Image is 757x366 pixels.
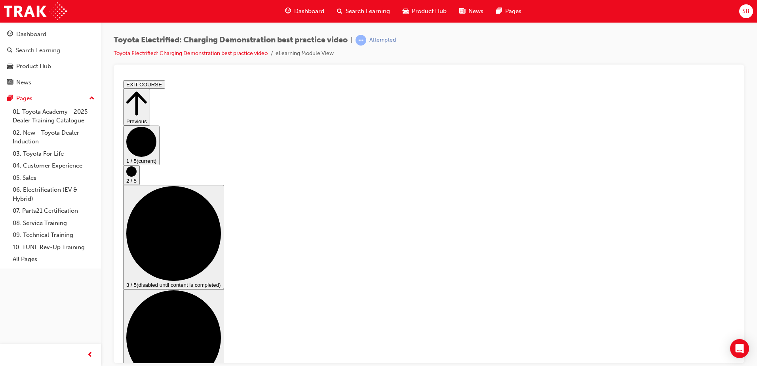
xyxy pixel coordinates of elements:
[337,6,342,16] span: search-icon
[3,3,45,11] button: EXIT COURSE
[7,95,13,102] span: pages-icon
[6,101,17,107] span: 2 / 5
[3,43,98,58] a: Search Learning
[3,25,98,91] button: DashboardSearch LearningProduct HubNews
[3,88,20,108] button: 2 / 5
[6,81,17,87] span: 1 / 5
[10,148,98,160] a: 03. Toyota For Life
[89,93,95,104] span: up-icon
[16,46,60,55] div: Search Learning
[16,94,32,103] div: Pages
[351,36,352,45] span: |
[505,7,521,16] span: Pages
[3,75,98,90] a: News
[10,217,98,229] a: 08. Service Training
[3,11,30,48] button: Previous
[7,79,13,86] span: news-icon
[403,6,409,16] span: car-icon
[16,78,31,87] div: News
[369,36,396,44] div: Attempted
[453,3,490,19] a: news-iconNews
[468,7,483,16] span: News
[16,62,51,71] div: Product Hub
[16,30,46,39] div: Dashboard
[10,106,98,127] a: 01. Toyota Academy - 2025 Dealer Training Catalogue
[6,41,27,47] span: Previous
[396,3,453,19] a: car-iconProduct Hub
[3,91,98,106] button: Pages
[3,59,98,74] a: Product Hub
[730,339,749,358] div: Open Intercom Messenger
[7,63,13,70] span: car-icon
[10,160,98,172] a: 04. Customer Experience
[356,35,366,46] span: learningRecordVerb_ATTEMPT-icon
[10,184,98,205] a: 06. Electrification (EV & Hybrid)
[412,7,447,16] span: Product Hub
[17,81,36,87] span: (current)
[7,47,13,54] span: search-icon
[114,50,268,57] a: Toyota Electrified: Charging Demonstration best practice video
[10,241,98,254] a: 10. TUNE Rev-Up Training
[114,36,348,45] span: Toyota Electrified: Charging Demonstration best practice video
[10,172,98,184] a: 05. Sales
[10,253,98,265] a: All Pages
[10,205,98,217] a: 07. Parts21 Certification
[3,48,40,88] button: 1 / 5(current)
[459,6,465,16] span: news-icon
[3,27,98,42] a: Dashboard
[294,7,324,16] span: Dashboard
[3,108,104,212] button: 3 / 5(disabled until content is completed)
[10,127,98,148] a: 02. New - Toyota Dealer Induction
[7,31,13,38] span: guage-icon
[10,229,98,241] a: 09. Technical Training
[346,7,390,16] span: Search Learning
[279,3,331,19] a: guage-iconDashboard
[496,6,502,16] span: pages-icon
[331,3,396,19] a: search-iconSearch Learning
[285,6,291,16] span: guage-icon
[4,2,67,20] img: Trak
[490,3,528,19] a: pages-iconPages
[739,4,753,18] button: SB
[276,49,334,58] li: eLearning Module View
[17,205,101,211] span: (disabled until content is completed)
[742,7,749,16] span: SB
[6,205,17,211] span: 3 / 5
[87,350,93,360] span: prev-icon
